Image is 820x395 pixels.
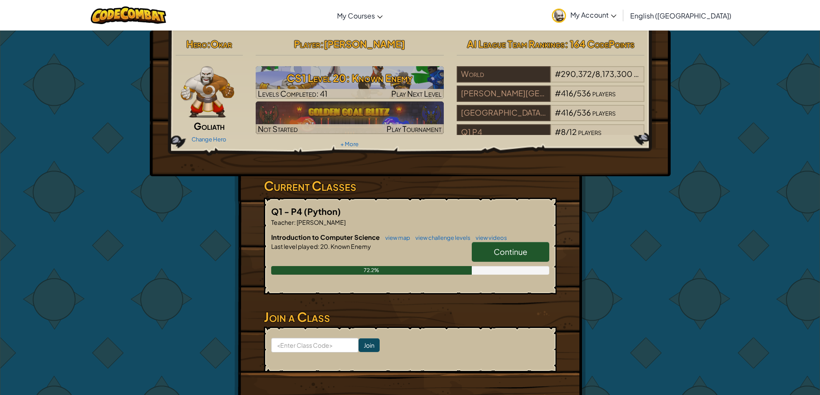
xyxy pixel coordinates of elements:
span: Play Tournament [387,124,442,134]
a: view map [381,234,410,241]
h3: Current Classes [264,176,557,196]
a: + More [340,141,359,147]
a: English ([GEOGRAPHIC_DATA]) [626,4,736,27]
span: 12 [569,127,577,137]
a: Play Next Level [256,66,444,99]
a: Not StartedPlay Tournament [256,101,444,134]
span: / [566,127,569,137]
span: AI League Team Rankings [467,38,565,50]
span: / [592,69,595,79]
div: Q1 P4 [457,124,551,141]
span: [PERSON_NAME] [324,38,405,50]
span: My Account [570,10,616,19]
input: Join [359,338,380,352]
h3: CS1 Level 20: Known Enemy [256,68,444,88]
span: Known Enemy [330,242,371,250]
span: Okar [210,38,232,50]
span: Introduction to Computer Science [271,233,381,241]
span: 20. [319,242,330,250]
a: My Courses [333,4,387,27]
span: 8 [561,127,566,137]
span: 536 [577,107,591,117]
span: My Courses [337,11,375,20]
input: <Enter Class Code> [271,338,359,352]
span: Goliath [194,120,225,132]
span: players [592,88,616,98]
span: : [320,38,324,50]
a: view challenge levels [411,234,470,241]
img: CodeCombat logo [91,6,166,24]
span: : [318,242,319,250]
span: # [555,127,561,137]
a: World#290,372/8,173,300players [457,74,645,84]
span: Teacher [271,218,294,226]
span: : 164 CodePoints [565,38,634,50]
span: Last level played [271,242,318,250]
span: [PERSON_NAME] [296,218,346,226]
img: CS1 Level 20: Known Enemy [256,66,444,99]
span: Not Started [258,124,298,134]
span: 8,173,300 [595,69,632,79]
h3: Join a Class [264,307,557,327]
a: view videos [471,234,507,241]
span: Play Next Level [391,89,442,98]
span: # [555,107,561,117]
span: 536 [577,88,591,98]
span: 416 [561,88,573,98]
span: / [573,88,577,98]
img: Golden Goal [256,101,444,134]
span: : [207,38,210,50]
span: # [555,69,561,79]
a: Change Hero [192,136,226,143]
a: [GEOGRAPHIC_DATA] # 1#416/536players [457,113,645,123]
span: 416 [561,107,573,117]
span: players [592,107,616,117]
div: 72.2% [271,266,472,275]
span: / [573,107,577,117]
span: : [294,218,296,226]
span: Continue [494,247,527,257]
span: Q1 - P4 [271,206,304,217]
img: avatar [552,9,566,23]
div: [GEOGRAPHIC_DATA] # 1 [457,105,551,121]
span: (Python) [304,206,341,217]
span: Hero [186,38,207,50]
a: Q1 P4#8/12players [457,132,645,142]
a: [PERSON_NAME][GEOGRAPHIC_DATA]#416/536players [457,94,645,104]
img: goliath-pose.png [181,66,235,118]
div: [PERSON_NAME][GEOGRAPHIC_DATA] [457,86,551,102]
span: Player [294,38,320,50]
span: Levels Completed: 41 [258,89,328,98]
span: 290,372 [561,69,592,79]
span: players [578,127,601,137]
a: My Account [548,2,621,29]
span: # [555,88,561,98]
div: World [457,66,551,83]
span: English ([GEOGRAPHIC_DATA]) [630,11,731,20]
